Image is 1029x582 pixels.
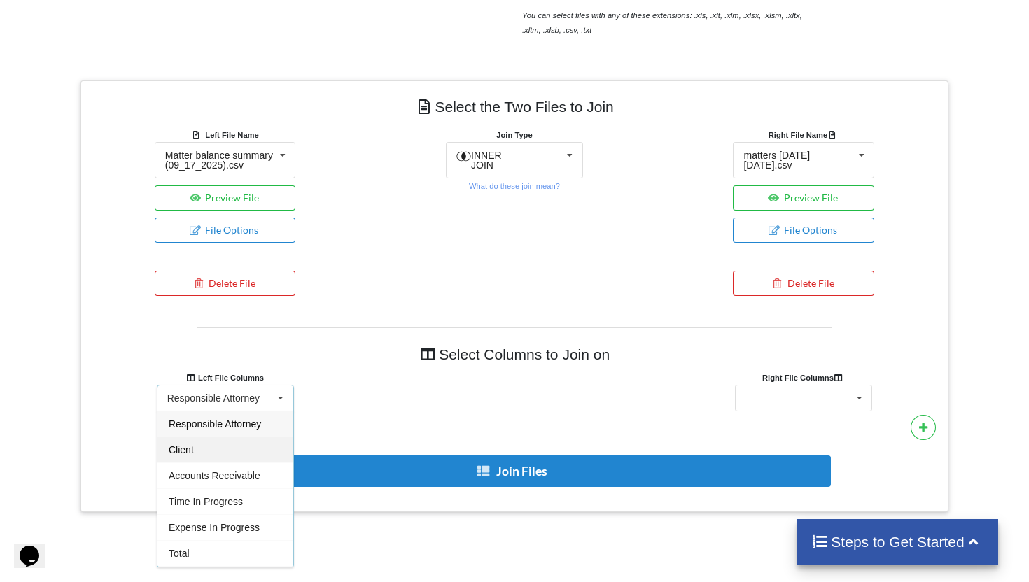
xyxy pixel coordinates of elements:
span: Responsible Attorney [169,418,261,430]
button: Preview File [733,185,874,211]
i: You can select files with any of these extensions: .xls, .xlt, .xlm, .xlsx, .xlsm, .xltx, .xltm, ... [522,11,802,34]
h4: Steps to Get Started [811,533,984,551]
span: Expense In Progress [169,522,260,533]
span: Accounts Receivable [169,470,260,481]
button: File Options [155,218,296,243]
h4: Select Columns to Join on [197,339,832,370]
b: Join Type [496,131,532,139]
span: Total [169,548,190,559]
iframe: chat widget [14,526,59,568]
b: Left File Columns [186,374,264,382]
b: Right File Name [769,131,839,139]
span: Time In Progress [169,496,243,507]
button: Delete File [155,271,296,296]
button: Join Files [195,455,831,487]
button: File Options [733,218,874,243]
span: INNER JOIN [471,150,502,171]
div: Responsible Attorney [167,393,260,403]
button: Preview File [155,185,296,211]
b: Right File Columns [762,374,846,382]
small: What do these join mean? [469,182,560,190]
button: Delete File [733,271,874,296]
div: Matter balance summary (09_17_2025).csv [165,150,274,170]
b: Left File Name [205,131,258,139]
span: Client [169,444,194,455]
div: matters [DATE] [DATE].csv [743,150,853,170]
h4: Select the Two Files to Join [91,91,938,122]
